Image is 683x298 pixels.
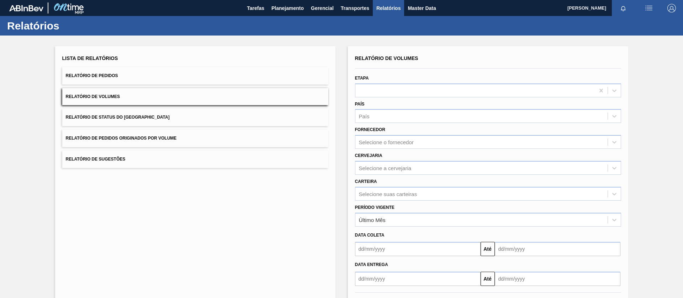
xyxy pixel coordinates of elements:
button: Até [481,242,495,256]
span: Relatório de Pedidos Originados por Volume [66,136,177,141]
img: Logout [667,4,676,12]
button: Relatório de Pedidos Originados por Volume [62,130,328,147]
label: Etapa [355,76,369,81]
span: Data coleta [355,233,385,238]
input: dd/mm/yyyy [495,242,620,256]
span: Relatório de Sugestões [66,157,126,162]
input: dd/mm/yyyy [495,272,620,286]
span: Master Data [408,4,436,12]
button: Relatório de Pedidos [62,67,328,85]
div: País [359,113,370,119]
div: Selecione o fornecedor [359,139,414,145]
span: Lista de Relatórios [62,55,118,61]
button: Relatório de Volumes [62,88,328,105]
span: Planejamento [271,4,304,12]
button: Notificações [612,3,635,13]
span: Relatórios [376,4,401,12]
span: Relatório de Volumes [66,94,120,99]
button: Relatório de Status do [GEOGRAPHIC_DATA] [62,109,328,126]
input: dd/mm/yyyy [355,242,481,256]
div: Último Mês [359,217,386,223]
button: Relatório de Sugestões [62,151,328,168]
span: Data Entrega [355,262,388,267]
label: Período Vigente [355,205,395,210]
h1: Relatórios [7,22,133,30]
span: Relatório de Pedidos [66,73,118,78]
label: Cervejaria [355,153,382,158]
label: Carteira [355,179,377,184]
input: dd/mm/yyyy [355,272,481,286]
div: Selecione a cervejaria [359,165,412,171]
label: País [355,102,365,107]
span: Gerencial [311,4,334,12]
button: Até [481,272,495,286]
img: userActions [645,4,653,12]
span: Relatório de Volumes [355,55,418,61]
span: Tarefas [247,4,264,12]
img: TNhmsLtSVTkK8tSr43FrP2fwEKptu5GPRR3wAAAABJRU5ErkJggg== [9,5,43,11]
span: Transportes [341,4,369,12]
span: Relatório de Status do [GEOGRAPHIC_DATA] [66,115,170,120]
div: Selecione suas carteiras [359,191,417,197]
label: Fornecedor [355,127,385,132]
